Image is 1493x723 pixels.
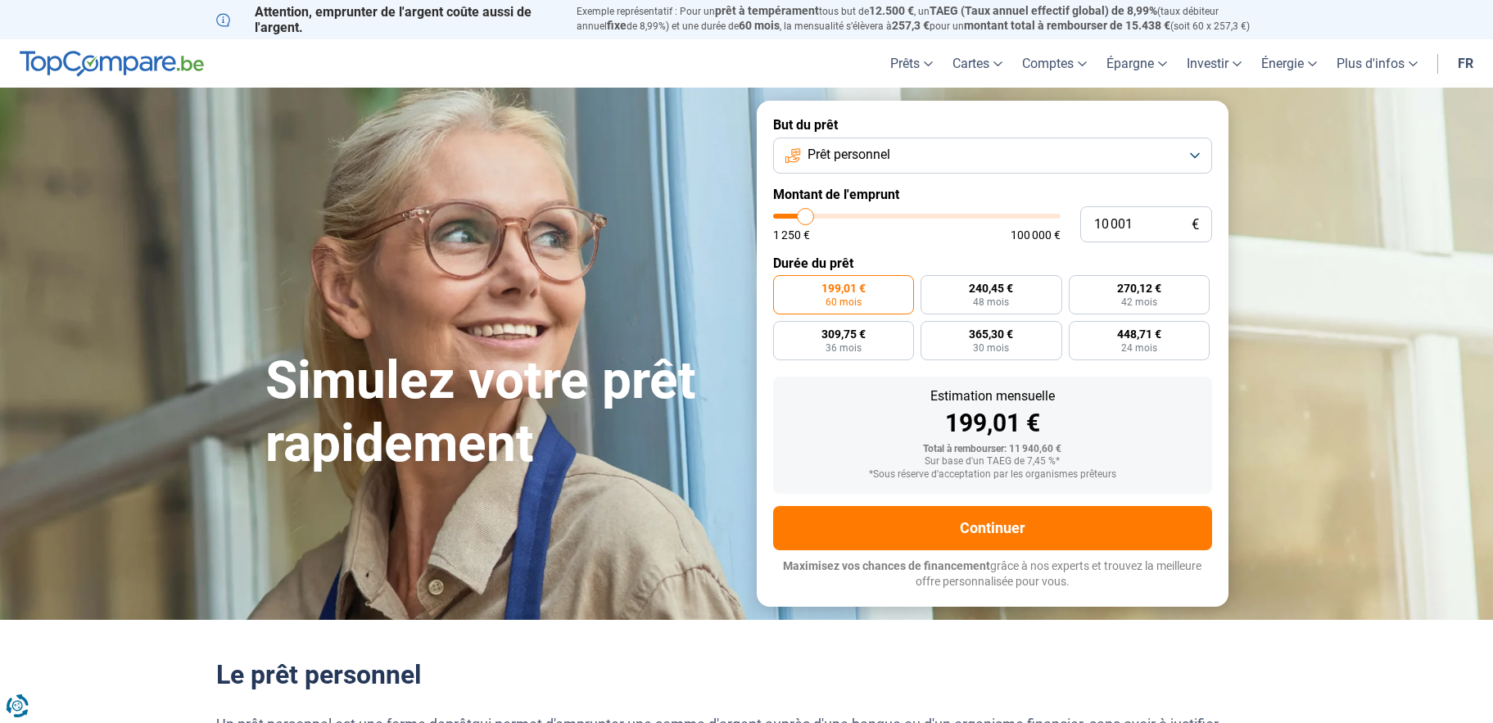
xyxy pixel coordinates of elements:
[880,39,943,88] a: Prêts
[20,51,204,77] img: TopCompare
[892,19,930,32] span: 257,3 €
[969,282,1013,294] span: 240,45 €
[969,328,1013,340] span: 365,30 €
[964,19,1170,32] span: montant total à rembourser de 15.438 €
[773,229,810,241] span: 1 250 €
[1448,39,1483,88] a: fr
[826,343,862,353] span: 36 mois
[1011,229,1061,241] span: 100 000 €
[773,117,1212,133] label: But du prêt
[786,469,1199,481] div: *Sous réserve d'acceptation par les organismes prêteurs
[715,4,819,17] span: prêt à tempérament
[821,328,866,340] span: 309,75 €
[1177,39,1251,88] a: Investir
[1121,343,1157,353] span: 24 mois
[739,19,780,32] span: 60 mois
[265,350,737,476] h1: Simulez votre prêt rapidement
[607,19,627,32] span: fixe
[1117,328,1161,340] span: 448,71 €
[786,411,1199,436] div: 199,01 €
[773,255,1212,271] label: Durée du prêt
[973,297,1009,307] span: 48 mois
[577,4,1278,34] p: Exemple représentatif : Pour un tous but de , un (taux débiteur annuel de 8,99%) et une durée de ...
[1012,39,1097,88] a: Comptes
[773,506,1212,550] button: Continuer
[1117,282,1161,294] span: 270,12 €
[973,343,1009,353] span: 30 mois
[930,4,1157,17] span: TAEG (Taux annuel effectif global) de 8,99%
[943,39,1012,88] a: Cartes
[1192,218,1199,232] span: €
[1327,39,1427,88] a: Plus d'infos
[808,146,890,164] span: Prêt personnel
[1121,297,1157,307] span: 42 mois
[216,4,557,35] p: Attention, emprunter de l'argent coûte aussi de l'argent.
[869,4,914,17] span: 12.500 €
[821,282,866,294] span: 199,01 €
[786,444,1199,455] div: Total à rembourser: 11 940,60 €
[216,659,1278,690] h2: Le prêt personnel
[1097,39,1177,88] a: Épargne
[1251,39,1327,88] a: Énergie
[786,456,1199,468] div: Sur base d'un TAEG de 7,45 %*
[773,138,1212,174] button: Prêt personnel
[786,390,1199,403] div: Estimation mensuelle
[783,559,990,572] span: Maximisez vos chances de financement
[773,558,1212,590] p: grâce à nos experts et trouvez la meilleure offre personnalisée pour vous.
[826,297,862,307] span: 60 mois
[773,187,1212,202] label: Montant de l'emprunt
